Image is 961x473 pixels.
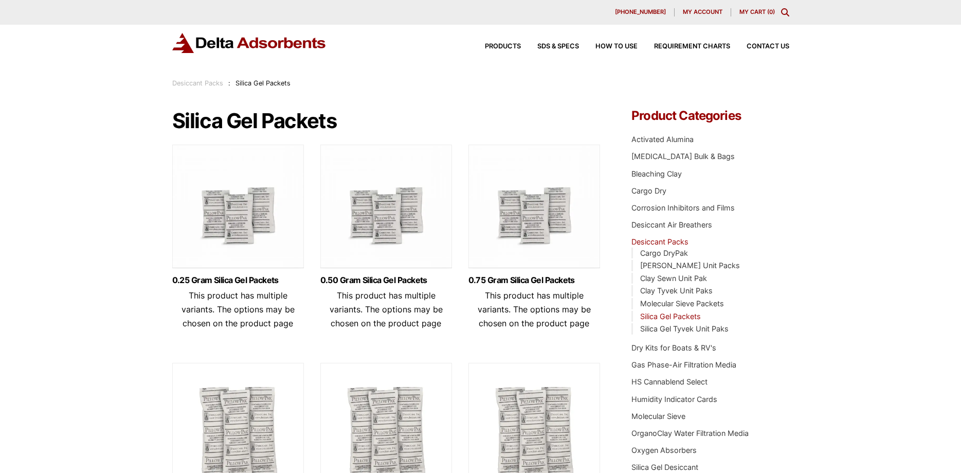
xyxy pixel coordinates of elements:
span: 0 [769,8,773,15]
a: Cargo DryPak [640,249,688,257]
a: Bleaching Clay [631,169,682,178]
a: Humidity Indicator Cards [631,395,717,404]
a: SDS & SPECS [521,43,579,50]
span: [PHONE_NUMBER] [615,9,666,15]
span: Silica Gel Packets [235,79,291,87]
a: Silica Gel Desiccant [631,463,698,471]
a: Dry Kits for Boats & RV's [631,343,716,352]
a: Activated Alumina [631,135,694,144]
span: Requirement Charts [654,43,730,50]
a: Silica Gel Packets [640,312,701,321]
span: How to Use [595,43,638,50]
a: 0.75 Gram Silica Gel Packets [468,276,600,285]
a: Molecular Sieve [631,412,685,421]
a: My Cart (0) [739,8,775,15]
a: Contact Us [730,43,789,50]
span: My account [683,9,722,15]
div: Toggle Modal Content [781,8,789,16]
a: Gas Phase-Air Filtration Media [631,360,736,369]
a: Oxygen Absorbers [631,446,697,454]
a: Clay Sewn Unit Pak [640,274,707,283]
a: Corrosion Inhibitors and Films [631,203,735,212]
span: Contact Us [747,43,789,50]
img: Delta Adsorbents [172,33,327,53]
a: [PHONE_NUMBER] [607,8,675,16]
a: Desiccant Packs [172,79,223,87]
a: Molecular Sieve Packets [640,299,724,308]
span: This product has multiple variants. The options may be chosen on the product page [330,290,443,328]
a: OrganoClay Water Filtration Media [631,429,749,437]
a: How to Use [579,43,638,50]
a: My account [675,8,731,16]
span: SDS & SPECS [537,43,579,50]
a: Desiccant Packs [631,237,688,246]
h1: Silica Gel Packets [172,110,601,132]
a: Desiccant Air Breathers [631,220,712,229]
span: This product has multiple variants. The options may be chosen on the product page [478,290,591,328]
span: Products [485,43,521,50]
a: Clay Tyvek Unit Paks [640,286,713,295]
a: Silica Gel Tyvek Unit Paks [640,324,729,333]
span: This product has multiple variants. The options may be chosen on the product page [182,290,295,328]
a: [MEDICAL_DATA] Bulk & Bags [631,152,735,161]
a: 0.50 Gram Silica Gel Packets [320,276,452,285]
a: Cargo Dry [631,186,666,195]
a: Requirement Charts [638,43,730,50]
span: : [228,79,230,87]
a: [PERSON_NAME] Unit Packs [640,261,740,270]
a: 0.25 Gram Silica Gel Packets [172,276,304,285]
a: Products [468,43,521,50]
h4: Product Categories [631,110,789,122]
a: HS Cannablend Select [631,377,708,386]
